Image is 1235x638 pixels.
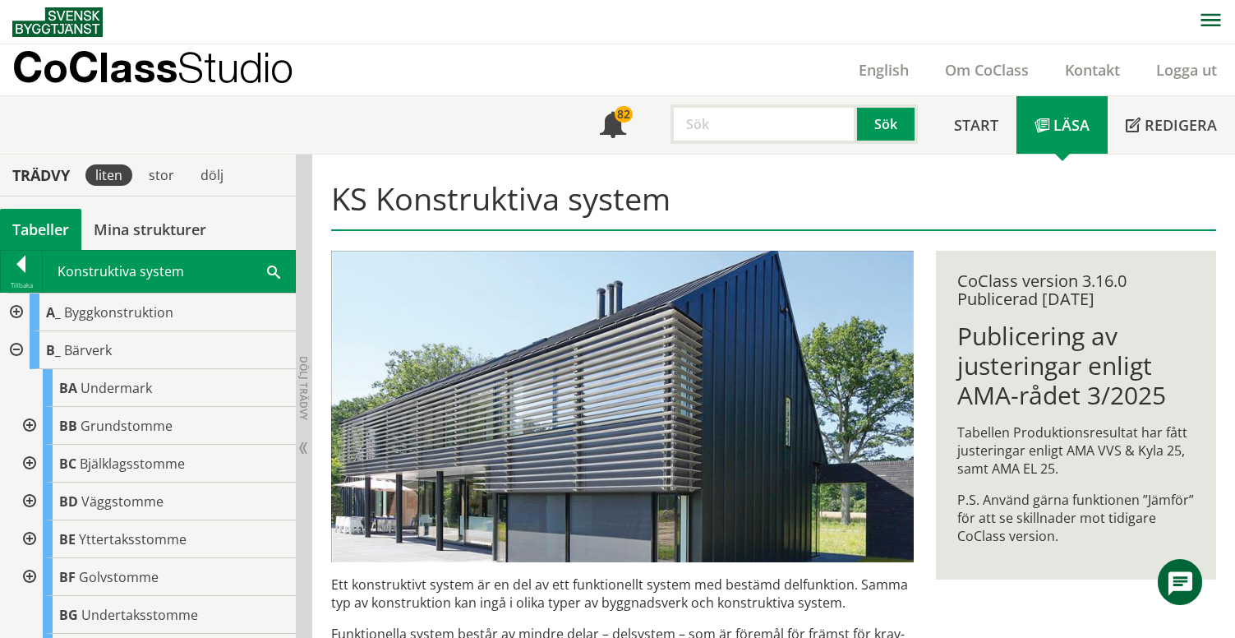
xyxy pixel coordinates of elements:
[297,356,311,420] span: Dölj trädvy
[954,115,998,135] span: Start
[59,530,76,548] span: BE
[857,104,918,144] button: Sök
[957,272,1195,308] div: CoClass version 3.16.0 Publicerad [DATE]
[927,60,1047,80] a: Om CoClass
[81,606,198,624] span: Undertaksstomme
[3,166,79,184] div: Trädvy
[46,341,61,359] span: B_
[59,417,77,435] span: BB
[1016,96,1108,154] a: Läsa
[600,113,626,140] span: Notifikationer
[1108,96,1235,154] a: Redigera
[191,164,233,186] div: dölj
[957,491,1195,545] p: P.S. Använd gärna funktionen ”Jämför” för att se skillnader mot tidigare CoClass version.
[59,379,77,397] span: BA
[957,321,1195,410] h1: Publicering av justeringar enligt AMA-rådet 3/2025
[1053,115,1090,135] span: Läsa
[79,530,187,548] span: Yttertaksstomme
[43,251,295,292] div: Konstruktiva system
[12,58,293,76] p: CoClass
[59,492,78,511] span: BD
[267,262,280,280] span: Sök i tabellen
[1138,60,1235,80] a: Logga ut
[331,180,1215,231] h1: KS Konstruktiva system
[957,423,1195,478] p: Tabellen Produktionsresultat har fått justeringar enligt AMA VVS & Kyla 25, samt AMA EL 25.
[841,60,927,80] a: English
[59,606,78,624] span: BG
[85,164,132,186] div: liten
[81,417,173,435] span: Grundstomme
[81,379,152,397] span: Undermark
[64,341,112,359] span: Bärverk
[46,303,61,321] span: A_
[12,7,103,37] img: Svensk Byggtjänst
[59,455,76,473] span: BC
[936,96,1016,154] a: Start
[615,106,633,123] div: 82
[81,492,164,511] span: Väggstomme
[331,251,913,562] img: structural-solar-shading.jpg
[177,43,293,91] span: Studio
[79,568,159,586] span: Golvstomme
[1047,60,1138,80] a: Kontakt
[139,164,184,186] div: stor
[1,279,42,292] div: Tillbaka
[64,303,173,321] span: Byggkonstruktion
[81,209,219,250] a: Mina strukturer
[331,576,913,612] p: Ett konstruktivt system är en del av ett funktionellt system med bestämd delfunktion. Samma typ a...
[582,96,644,154] a: 82
[1145,115,1217,135] span: Redigera
[12,44,329,95] a: CoClassStudio
[670,104,857,144] input: Sök
[59,568,76,586] span: BF
[80,455,185,473] span: Bjälklagsstomme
